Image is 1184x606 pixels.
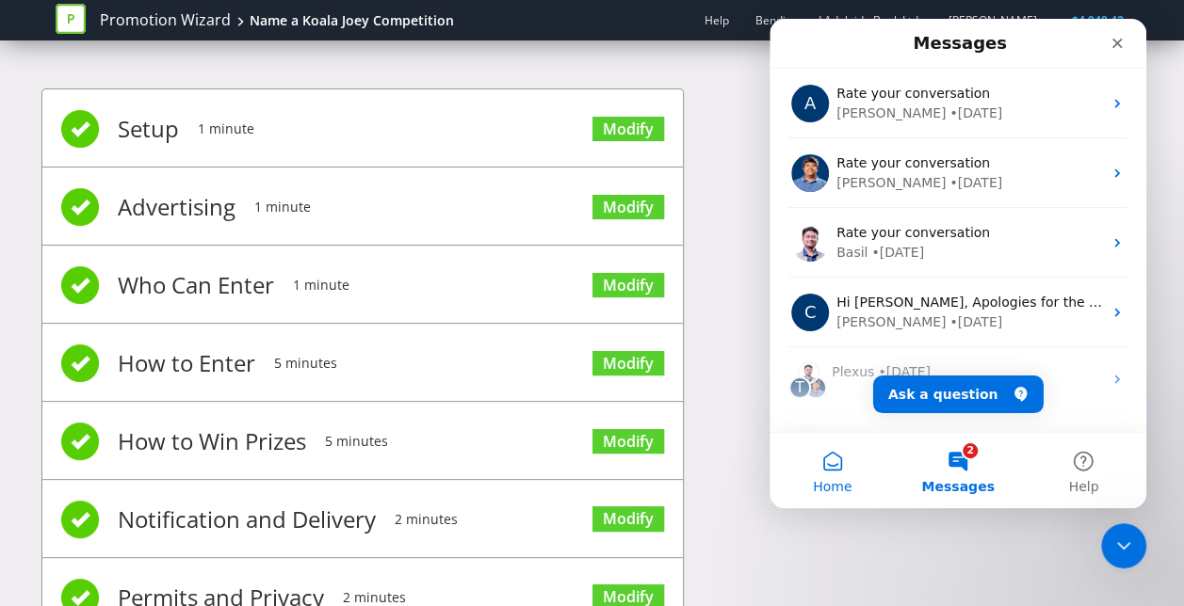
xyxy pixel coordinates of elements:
a: Promotion Wizard [100,9,231,31]
a: Modify [592,195,664,220]
span: Setup [118,91,179,167]
a: Modify [592,273,664,298]
span: 2 minutes [395,482,458,557]
iframe: Intercom live chat [1101,523,1146,568]
a: Modify [592,117,664,142]
span: How to Enter [118,326,255,401]
div: Name a Koala Joey Competition [250,11,454,30]
span: Bendigo and Adelaide Bank Ltd [755,12,918,28]
span: Who Can Enter [118,247,274,323]
span: How to Win Prizes [118,404,306,479]
iframe: Intercom live chat [770,19,1146,508]
a: Modify [592,429,664,454]
span: 1 minute [254,169,311,245]
a: Modify [592,506,664,532]
span: $4,948.42 [1072,12,1124,28]
span: Notification and Delivery [118,482,376,557]
span: 5 minutes [325,404,388,479]
span: 1 minute [293,247,349,323]
span: 5 minutes [274,326,337,401]
span: 1 minute [198,91,254,167]
a: Help [705,12,729,28]
span: Advertising [118,169,235,245]
a: Modify [592,351,664,376]
a: [PERSON_NAME] [930,12,1037,28]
